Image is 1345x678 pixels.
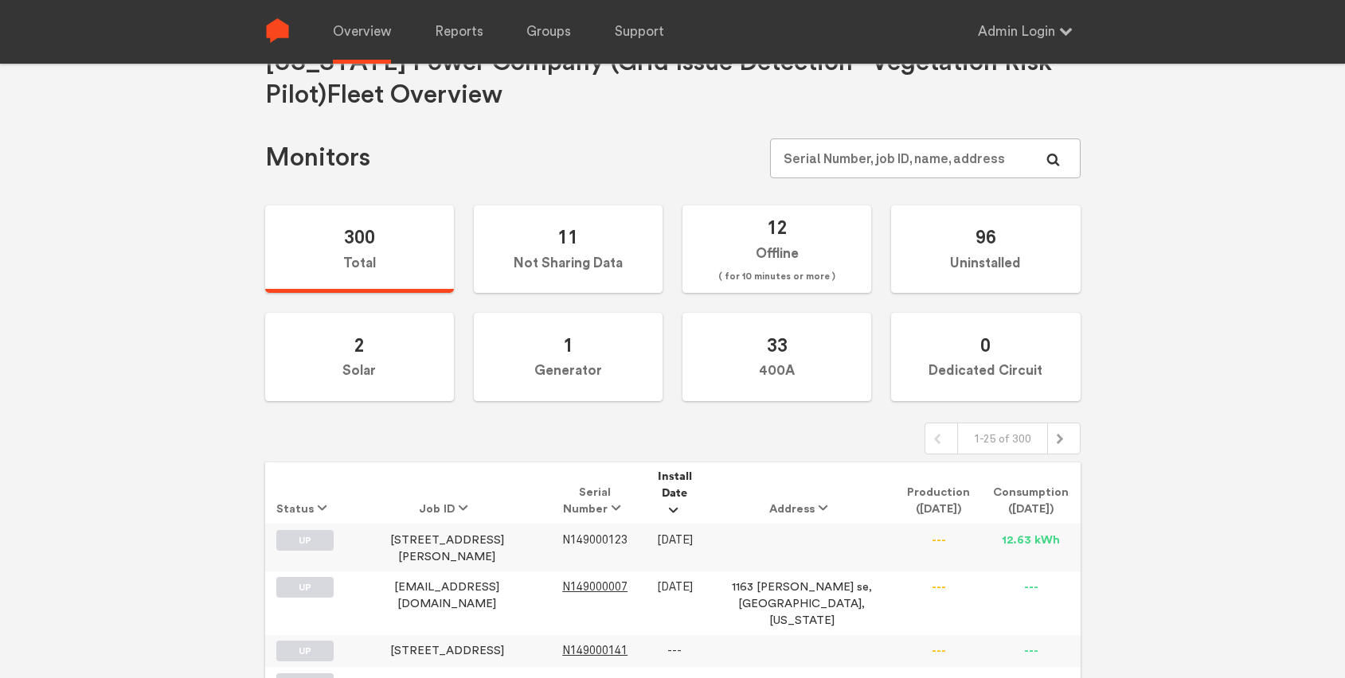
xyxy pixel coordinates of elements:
label: Offline [682,205,871,294]
th: Address [708,462,896,524]
td: --- [982,571,1081,635]
label: UP [276,641,334,661]
td: --- [896,571,982,635]
label: UP [276,530,334,551]
div: 1-25 of 300 [957,423,1048,454]
span: --- [667,644,682,657]
span: [DATE] [657,533,693,547]
span: 2 [354,333,365,357]
th: Install Date [642,462,708,524]
span: 33 [767,333,788,357]
th: Serial Number [548,462,642,524]
label: Generator [474,313,663,401]
label: 400A [682,313,871,401]
span: 1 [563,333,573,357]
th: Status [265,462,346,524]
label: Dedicated Circuit [891,313,1080,401]
label: Solar [265,313,454,401]
span: N149000141 [562,644,628,657]
label: UP [276,577,334,598]
span: N149000007 [562,580,628,594]
td: 1163 [PERSON_NAME] se, [GEOGRAPHIC_DATA], [US_STATE] [708,571,896,635]
td: [STREET_ADDRESS] [346,635,549,667]
span: ( for 10 minutes or more ) [718,267,835,286]
td: 12.63 kWh [982,524,1081,571]
label: Uninstalled [891,205,1080,294]
span: 96 [976,225,996,248]
a: N149000141 [562,645,628,657]
th: Consumption ([DATE]) [982,462,1081,524]
img: Sense Logo [265,18,290,43]
td: --- [896,524,982,571]
span: 11 [557,225,578,248]
input: Serial Number, job ID, name, address [770,138,1080,178]
span: 12 [767,216,788,239]
td: --- [896,635,982,667]
h1: [US_STATE] Power Company (Grid Issue Detection - Vegetation Risk Pilot) Fleet Overview [265,46,1081,111]
span: [DATE] [657,580,693,594]
label: Total [265,205,454,294]
td: [EMAIL_ADDRESS][DOMAIN_NAME] [346,571,549,635]
label: Not Sharing Data [474,205,663,294]
span: 0 [980,333,991,357]
a: N149000007 [562,581,628,593]
td: --- [982,635,1081,667]
h1: Monitors [265,142,370,174]
a: N149000123 [562,534,628,546]
td: [STREET_ADDRESS][PERSON_NAME] [346,524,549,571]
th: Production ([DATE]) [896,462,982,524]
span: 300 [344,225,375,248]
span: N149000123 [562,533,628,547]
th: Job ID [346,462,549,524]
